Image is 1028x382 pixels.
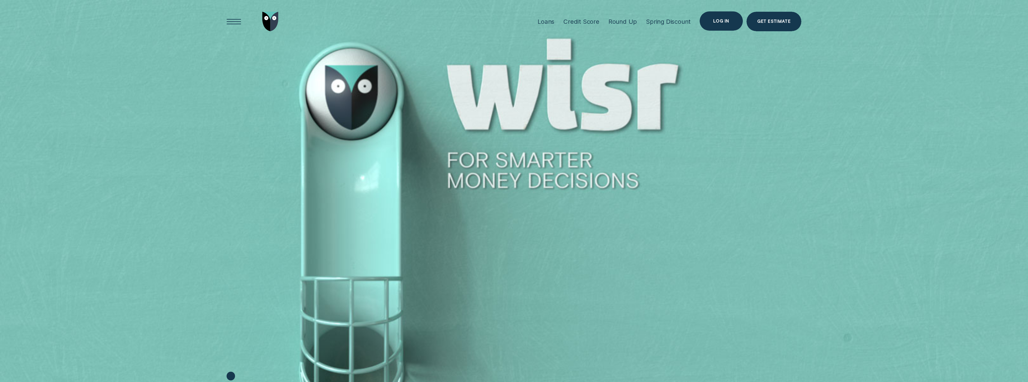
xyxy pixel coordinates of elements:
[746,12,801,31] a: Get Estimate
[262,12,279,31] img: Wisr
[700,11,743,31] button: Log in
[713,19,729,23] div: Log in
[224,12,244,31] button: Open Menu
[563,18,599,25] div: Credit Score
[646,18,691,25] div: Spring Discount
[538,18,554,25] div: Loans
[608,18,637,25] div: Round Up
